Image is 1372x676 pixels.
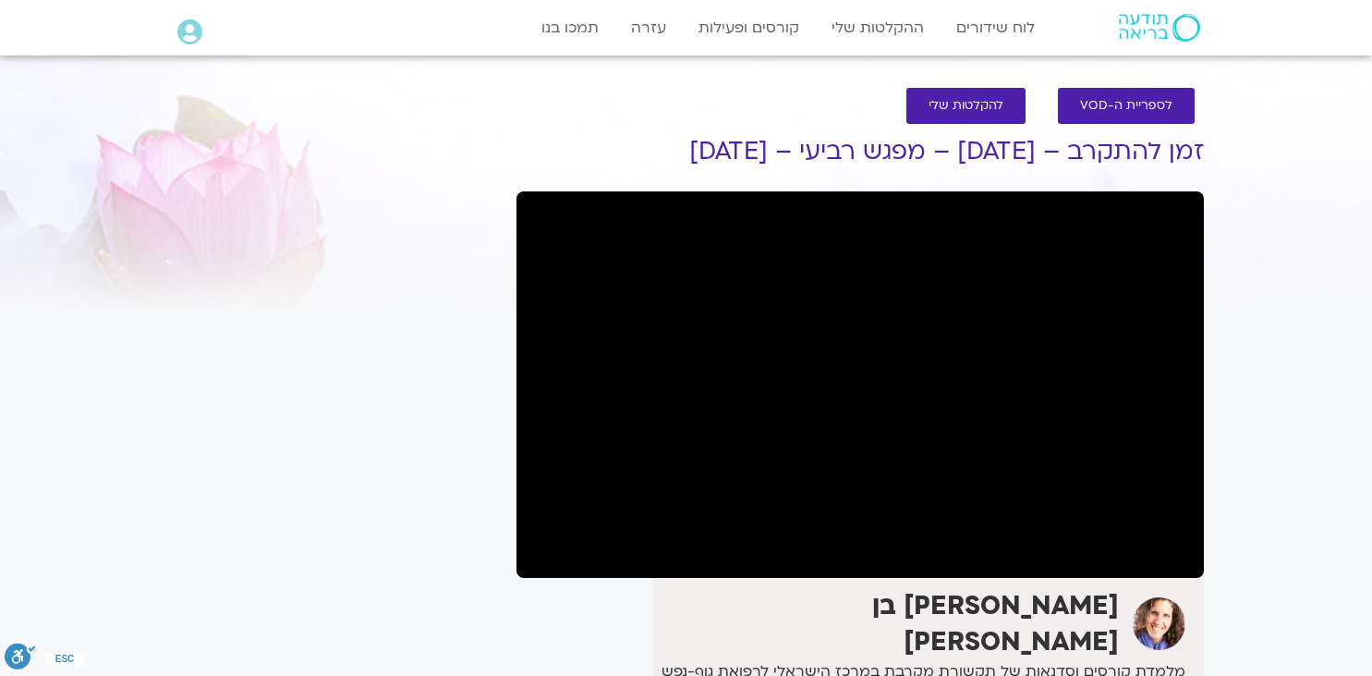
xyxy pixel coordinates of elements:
[532,10,608,45] a: תמכו בנו
[1058,88,1195,124] a: לספריית ה-VOD
[822,10,933,45] a: ההקלטות שלי
[516,138,1204,166] h1: זמן להתקרב – [DATE] – מפגש רביעי – [DATE]
[1119,14,1200,42] img: תודעה בריאה
[689,10,808,45] a: קורסים ופעילות
[1080,99,1172,113] span: לספריית ה-VOD
[622,10,675,45] a: עזרה
[947,10,1044,45] a: לוח שידורים
[1133,597,1185,650] img: שאנייה כהן בן חיים
[872,588,1119,658] strong: [PERSON_NAME] בן [PERSON_NAME]
[929,99,1003,113] span: להקלטות שלי
[906,88,1026,124] a: להקלטות שלי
